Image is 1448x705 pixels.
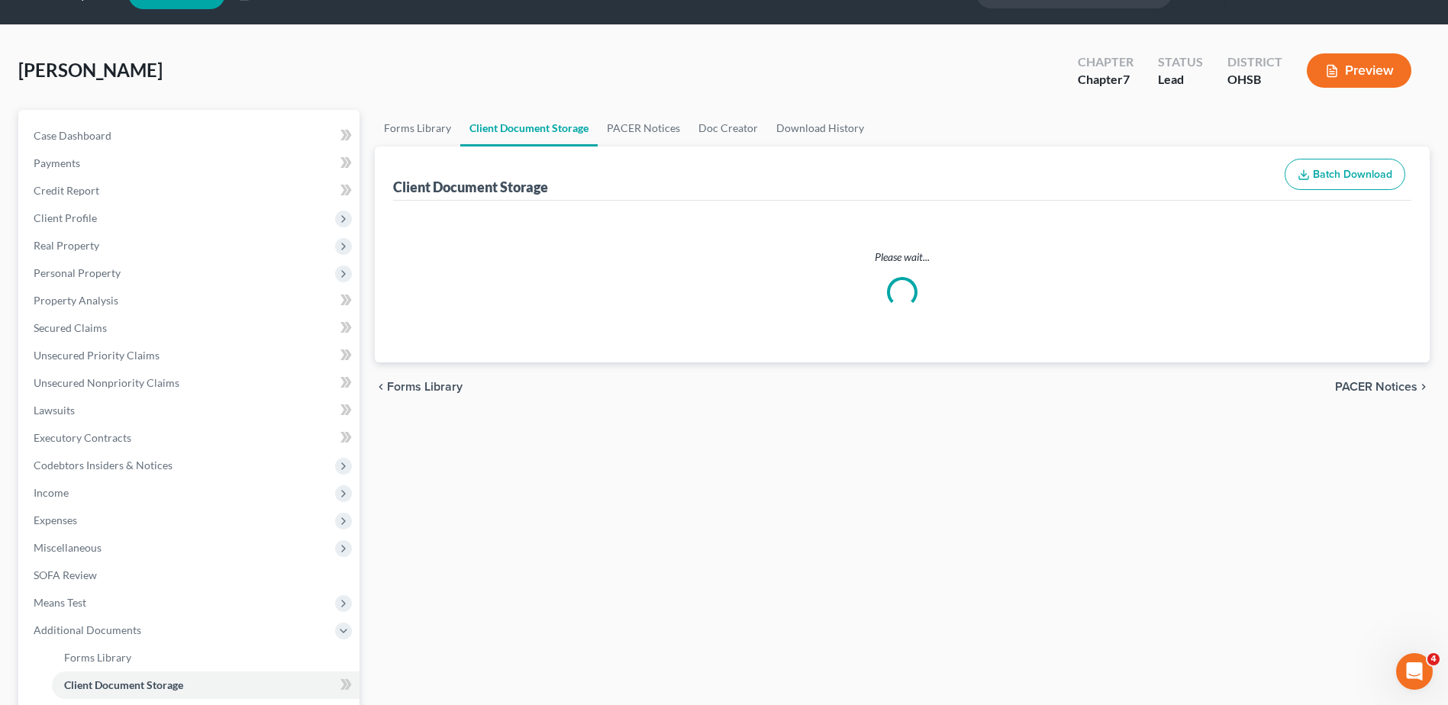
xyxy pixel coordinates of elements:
span: 4 [1427,653,1440,665]
a: SOFA Review [21,562,360,589]
a: Client Document Storage [460,110,598,146]
span: Expenses [34,513,77,526]
span: Income [34,486,69,499]
a: Property Analysis [21,287,360,314]
span: Additional Documents [34,623,141,636]
a: Payments [21,150,360,177]
span: Miscellaneous [34,541,102,554]
button: chevron_left Forms Library [375,381,463,393]
a: Forms Library [52,644,360,671]
a: Executory Contracts [21,424,360,452]
a: Credit Report [21,177,360,204]
span: Codebtors Insiders & Notices [34,459,173,472]
iframe: Intercom live chat [1396,653,1433,690]
a: Client Document Storage [52,671,360,699]
span: Client Document Storage [64,678,183,691]
div: Client Document Storage [393,178,548,196]
span: Case Dashboard [34,129,111,142]
span: Lawsuits [34,404,75,417]
i: chevron_right [1417,381,1430,393]
span: PACER Notices [1335,381,1417,393]
a: Secured Claims [21,314,360,342]
p: Please wait... [396,249,1408,265]
span: Client Profile [34,211,97,224]
span: Payments [34,156,80,169]
div: Chapter [1078,53,1134,71]
div: District [1227,53,1282,71]
span: Means Test [34,596,86,609]
span: Personal Property [34,266,121,279]
div: Status [1158,53,1203,71]
a: Lawsuits [21,397,360,424]
span: Forms Library [64,651,131,664]
span: Unsecured Priority Claims [34,349,160,362]
span: [PERSON_NAME] [18,59,163,81]
button: PACER Notices chevron_right [1335,381,1430,393]
span: Executory Contracts [34,431,131,444]
a: Case Dashboard [21,122,360,150]
i: chevron_left [375,381,387,393]
a: Download History [767,110,873,146]
span: Secured Claims [34,321,107,334]
span: Real Property [34,239,99,252]
span: Credit Report [34,184,99,197]
span: Forms Library [387,381,463,393]
a: Unsecured Nonpriority Claims [21,369,360,397]
button: Preview [1307,53,1411,88]
div: OHSB [1227,71,1282,89]
span: 7 [1123,72,1130,86]
span: Batch Download [1313,168,1392,181]
a: Forms Library [375,110,460,146]
button: Batch Download [1285,159,1405,191]
a: PACER Notices [598,110,689,146]
span: Property Analysis [34,294,118,307]
a: Doc Creator [689,110,767,146]
div: Chapter [1078,71,1134,89]
div: Lead [1158,71,1203,89]
a: Unsecured Priority Claims [21,342,360,369]
span: Unsecured Nonpriority Claims [34,376,179,389]
span: SOFA Review [34,568,97,581]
